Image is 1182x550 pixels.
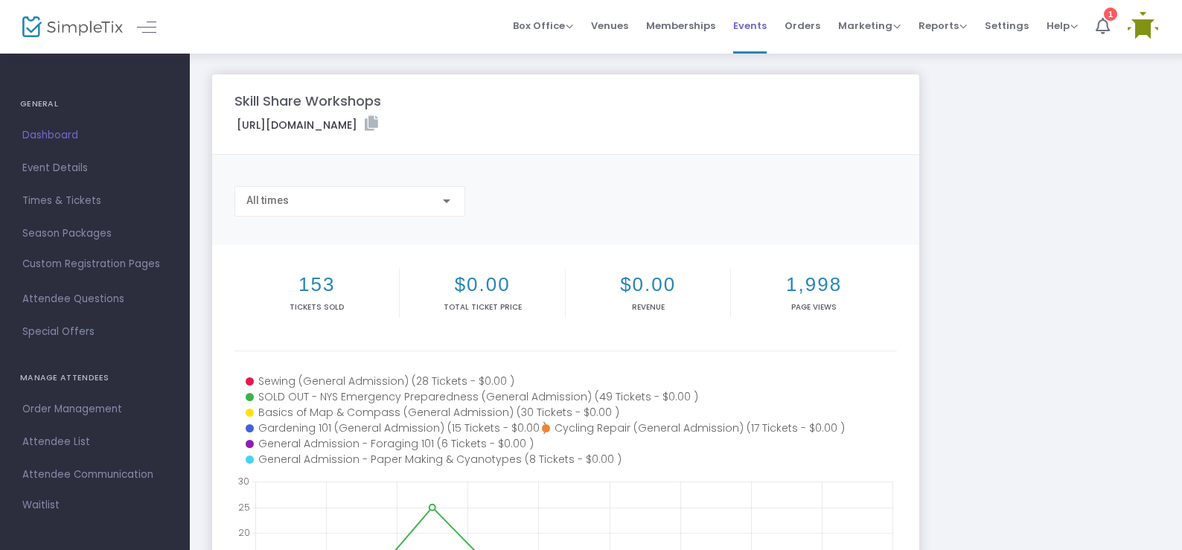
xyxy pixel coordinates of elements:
[22,400,167,419] span: Order Management
[237,301,396,313] p: Tickets sold
[785,7,820,45] span: Orders
[22,290,167,309] span: Attendee Questions
[646,7,715,45] span: Memberships
[838,19,901,33] span: Marketing
[591,7,628,45] span: Venues
[237,273,396,296] h2: 153
[22,322,167,342] span: Special Offers
[238,526,250,539] text: 20
[22,257,160,272] span: Custom Registration Pages
[403,273,561,296] h2: $0.00
[22,159,167,178] span: Event Details
[22,191,167,211] span: Times & Tickets
[985,7,1029,45] span: Settings
[513,19,573,33] span: Box Office
[734,273,893,296] h2: 1,998
[22,432,167,452] span: Attendee List
[237,116,378,133] label: [URL][DOMAIN_NAME]
[22,224,167,243] span: Season Packages
[733,7,767,45] span: Events
[1104,7,1117,21] div: 1
[569,273,727,296] h2: $0.00
[20,363,170,393] h4: MANAGE ATTENDEES
[734,301,893,313] p: Page Views
[403,301,561,313] p: Total Ticket Price
[1047,19,1078,33] span: Help
[919,19,967,33] span: Reports
[20,89,170,119] h4: GENERAL
[22,498,60,513] span: Waitlist
[238,475,249,487] text: 30
[569,301,727,313] p: Revenue
[246,194,289,206] span: All times
[22,126,167,145] span: Dashboard
[238,500,250,513] text: 25
[22,465,167,485] span: Attendee Communication
[234,91,381,111] m-panel-title: Skill Share Workshops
